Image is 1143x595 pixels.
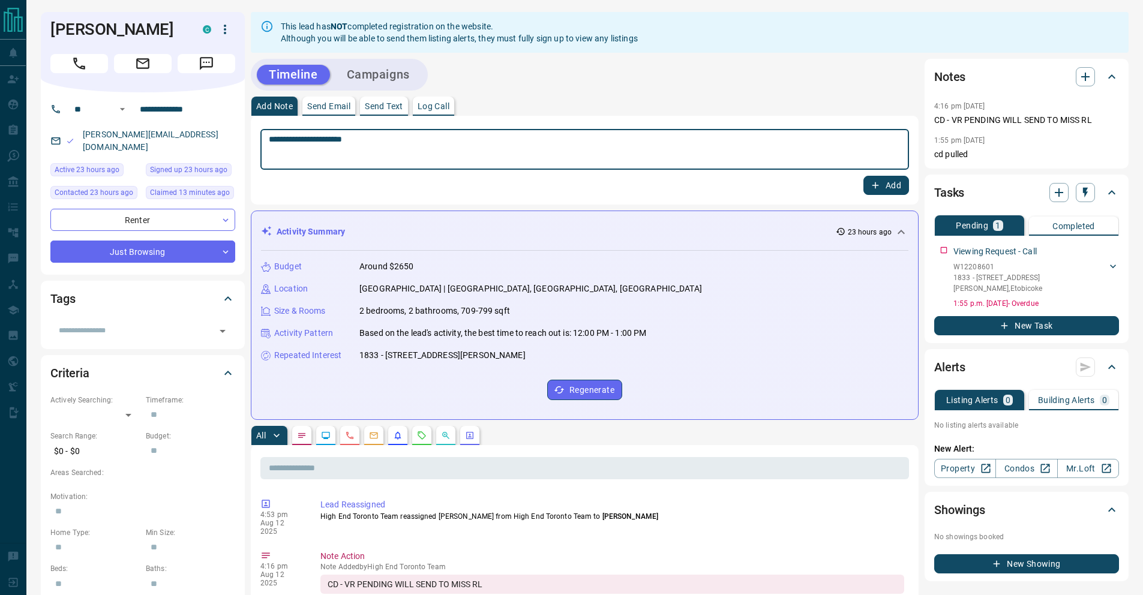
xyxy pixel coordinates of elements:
[274,349,341,362] p: Repeated Interest
[256,102,293,110] p: Add Note
[369,431,379,440] svg: Emails
[934,316,1119,335] button: New Task
[320,550,904,563] p: Note Action
[50,491,235,502] p: Motivation:
[953,262,1107,272] p: W12208601
[934,114,1119,127] p: CD - VR PENDING WILL SEND TO MISS RL
[995,459,1057,478] a: Condos
[417,431,427,440] svg: Requests
[934,500,985,519] h2: Showings
[50,186,140,203] div: Tue Aug 12 2025
[257,65,330,85] button: Timeline
[441,431,451,440] svg: Opportunities
[934,531,1119,542] p: No showings booked
[934,102,985,110] p: 4:16 pm [DATE]
[995,221,1000,230] p: 1
[50,289,75,308] h2: Tags
[50,20,185,39] h1: [PERSON_NAME]
[934,353,1119,381] div: Alerts
[359,260,414,273] p: Around $2650
[934,420,1119,431] p: No listing alerts available
[281,16,638,49] div: This lead has completed registration on the website. Although you will be able to send them listi...
[1038,396,1095,404] p: Building Alerts
[418,102,449,110] p: Log Call
[359,327,646,339] p: Based on the lead's activity, the best time to reach out is: 12:00 PM - 1:00 PM
[320,563,904,571] p: Note Added by High End Toronto Team
[260,510,302,519] p: 4:53 pm
[1052,222,1095,230] p: Completed
[934,136,985,145] p: 1:55 pm [DATE]
[274,260,302,273] p: Budget
[260,519,302,536] p: Aug 12 2025
[934,443,1119,455] p: New Alert:
[934,67,965,86] h2: Notes
[274,327,333,339] p: Activity Pattern
[114,54,172,73] span: Email
[50,359,235,387] div: Criteria
[1006,396,1010,404] p: 0
[393,431,403,440] svg: Listing Alerts
[50,284,235,313] div: Tags
[934,148,1119,161] p: cd pulled
[50,431,140,441] p: Search Range:
[934,357,965,377] h2: Alerts
[146,431,235,441] p: Budget:
[146,163,235,180] div: Tue Aug 12 2025
[934,178,1119,207] div: Tasks
[274,305,326,317] p: Size & Rooms
[261,221,908,243] div: Activity Summary23 hours ago
[214,323,231,339] button: Open
[953,245,1037,258] p: Viewing Request - Call
[150,164,227,176] span: Signed up 23 hours ago
[50,363,89,383] h2: Criteria
[274,283,308,295] p: Location
[359,349,526,362] p: 1833 - [STREET_ADDRESS][PERSON_NAME]
[848,227,892,238] p: 23 hours ago
[335,65,422,85] button: Campaigns
[203,25,211,34] div: condos.ca
[277,226,345,238] p: Activity Summary
[1102,396,1107,404] p: 0
[934,495,1119,524] div: Showings
[934,459,996,478] a: Property
[934,183,964,202] h2: Tasks
[66,137,74,145] svg: Email Valid
[956,221,988,230] p: Pending
[365,102,403,110] p: Send Text
[50,467,235,478] p: Areas Searched:
[55,164,119,176] span: Active 23 hours ago
[320,511,904,522] p: High End Toronto Team reassigned [PERSON_NAME] from High End Toronto Team to
[146,186,235,203] div: Wed Aug 13 2025
[50,163,140,180] div: Tue Aug 12 2025
[953,259,1119,296] div: W122086011833 - [STREET_ADDRESS][PERSON_NAME],Etobicoke
[50,527,140,538] p: Home Type:
[178,54,235,73] span: Message
[256,431,266,440] p: All
[863,176,909,195] button: Add
[1057,459,1119,478] a: Mr.Loft
[359,305,510,317] p: 2 bedrooms, 2 bathrooms, 709-799 sqft
[953,298,1119,309] p: 1:55 p.m. [DATE] - Overdue
[146,395,235,405] p: Timeframe:
[320,498,904,511] p: Lead Reassigned
[150,187,230,199] span: Claimed 13 minutes ago
[297,431,307,440] svg: Notes
[115,102,130,116] button: Open
[307,102,350,110] p: Send Email
[320,575,904,594] div: CD - VR PENDING WILL SEND TO MISS RL
[359,283,702,295] p: [GEOGRAPHIC_DATA] | [GEOGRAPHIC_DATA], [GEOGRAPHIC_DATA], [GEOGRAPHIC_DATA]
[50,209,235,231] div: Renter
[146,527,235,538] p: Min Size:
[934,62,1119,91] div: Notes
[50,395,140,405] p: Actively Searching:
[83,130,218,152] a: [PERSON_NAME][EMAIL_ADDRESS][DOMAIN_NAME]
[602,512,658,521] span: [PERSON_NAME]
[953,272,1107,294] p: 1833 - [STREET_ADDRESS][PERSON_NAME] , Etobicoke
[331,22,347,31] strong: NOT
[50,441,140,461] p: $0 - $0
[946,396,998,404] p: Listing Alerts
[260,562,302,570] p: 4:16 pm
[547,380,622,400] button: Regenerate
[934,554,1119,573] button: New Showing
[50,54,108,73] span: Call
